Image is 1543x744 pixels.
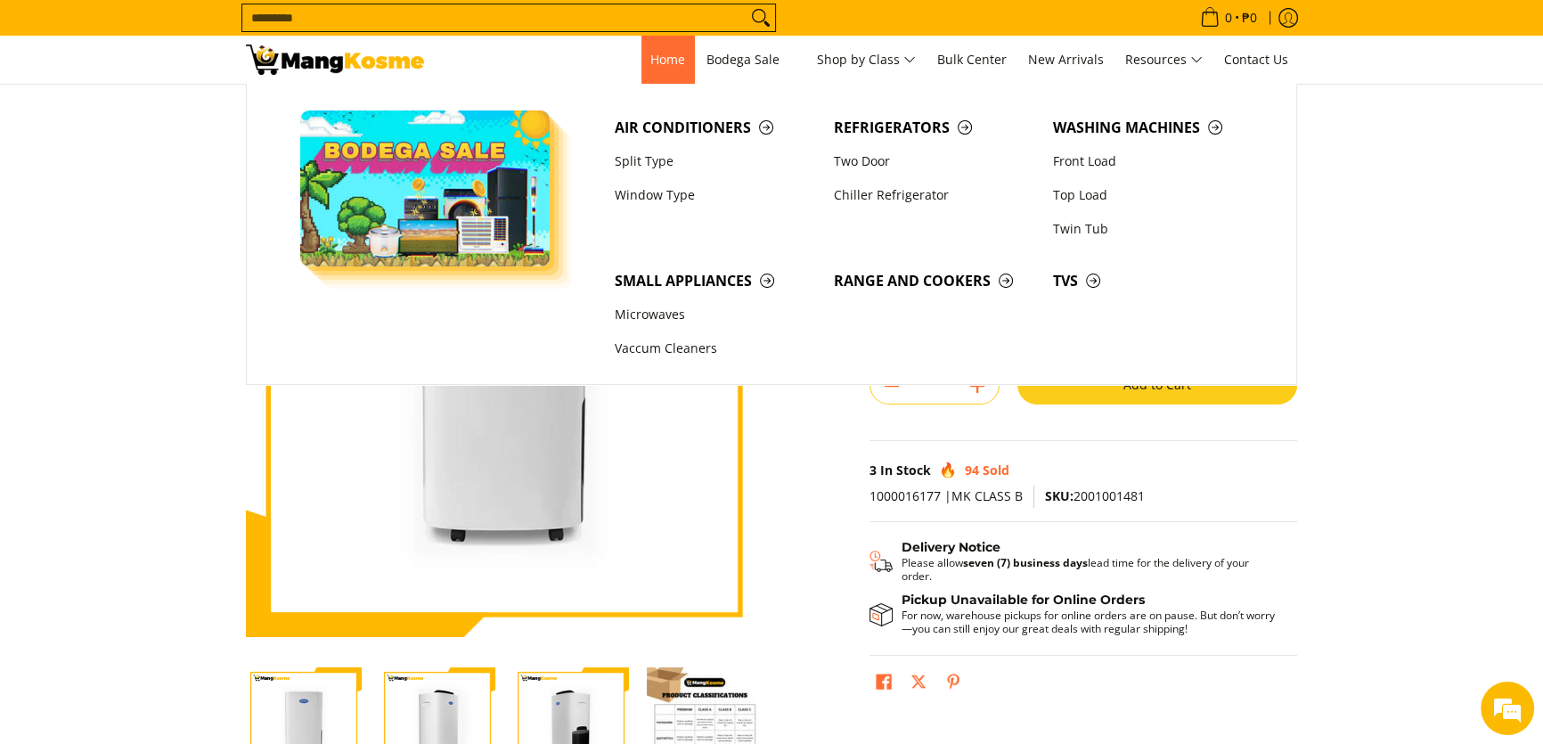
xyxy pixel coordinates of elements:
[963,555,1088,570] strong: seven (7) business days
[965,462,979,478] span: 94
[1215,36,1297,84] a: Contact Us
[880,462,931,478] span: In Stock
[834,117,1035,139] span: Refrigerators
[869,462,877,478] span: 3
[1195,8,1262,28] span: •
[606,144,825,178] a: Split Type
[808,36,925,84] a: Shop by Class
[825,264,1044,298] a: Range and Cookers
[650,51,685,68] span: Home
[825,110,1044,144] a: Refrigerators
[706,49,796,71] span: Bodega Sale
[941,669,966,699] a: Pin on Pinterest
[1044,144,1263,178] a: Front Load
[1019,36,1113,84] a: New Arrivals
[817,49,916,71] span: Shop by Class
[606,264,825,298] a: Small Appliances
[902,556,1279,583] p: Please allow lead time for the delivery of your order.
[698,36,804,84] a: Bodega Sale
[1044,212,1263,246] a: Twin Tub
[956,372,999,400] button: Add
[825,144,1044,178] a: Two Door
[1116,36,1212,84] a: Resources
[1044,264,1263,298] a: TVs
[300,110,550,266] img: Bodega Sale
[1044,110,1263,144] a: Washing Machines
[869,487,1023,504] span: 1000016177 |MK CLASS B
[869,540,1279,583] button: Shipping & Delivery
[902,592,1145,608] strong: Pickup Unavailable for Online Orders
[1045,487,1145,504] span: 2001001481
[1045,487,1074,504] span: SKU:
[906,669,931,699] a: Post on X
[1028,51,1104,68] span: New Arrivals
[928,36,1016,84] a: Bulk Center
[1053,270,1254,292] span: TVs
[615,270,816,292] span: Small Appliances
[983,462,1009,478] span: Sold
[834,270,1035,292] span: Range and Cookers
[1053,117,1254,139] span: Washing Machines
[606,110,825,144] a: Air Conditioners
[870,372,913,400] button: Subtract
[246,45,424,75] img: Carrier 30-Liter Dehumidifier - White (Class B) l Mang Kosme
[606,332,825,366] a: Vaccum Cleaners
[1044,178,1263,212] a: Top Load
[9,486,339,549] textarea: Type your message and hit 'Enter'
[902,539,1000,555] strong: Delivery Notice
[641,36,694,84] a: Home
[937,51,1007,68] span: Bulk Center
[1125,49,1203,71] span: Resources
[606,178,825,212] a: Window Type
[442,36,1297,84] nav: Main Menu
[871,669,896,699] a: Share on Facebook
[902,609,1279,635] p: For now, warehouse pickups for online orders are on pause. But don’t worry—you can still enjoy ou...
[1222,12,1235,24] span: 0
[1239,12,1260,24] span: ₱0
[825,178,1044,212] a: Chiller Refrigerator
[292,9,335,52] div: Minimize live chat window
[747,4,775,31] button: Search
[93,100,299,123] div: Chat with us now
[606,298,825,332] a: Microwaves
[615,117,816,139] span: Air Conditioners
[103,225,246,405] span: We're online!
[1224,51,1288,68] span: Contact Us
